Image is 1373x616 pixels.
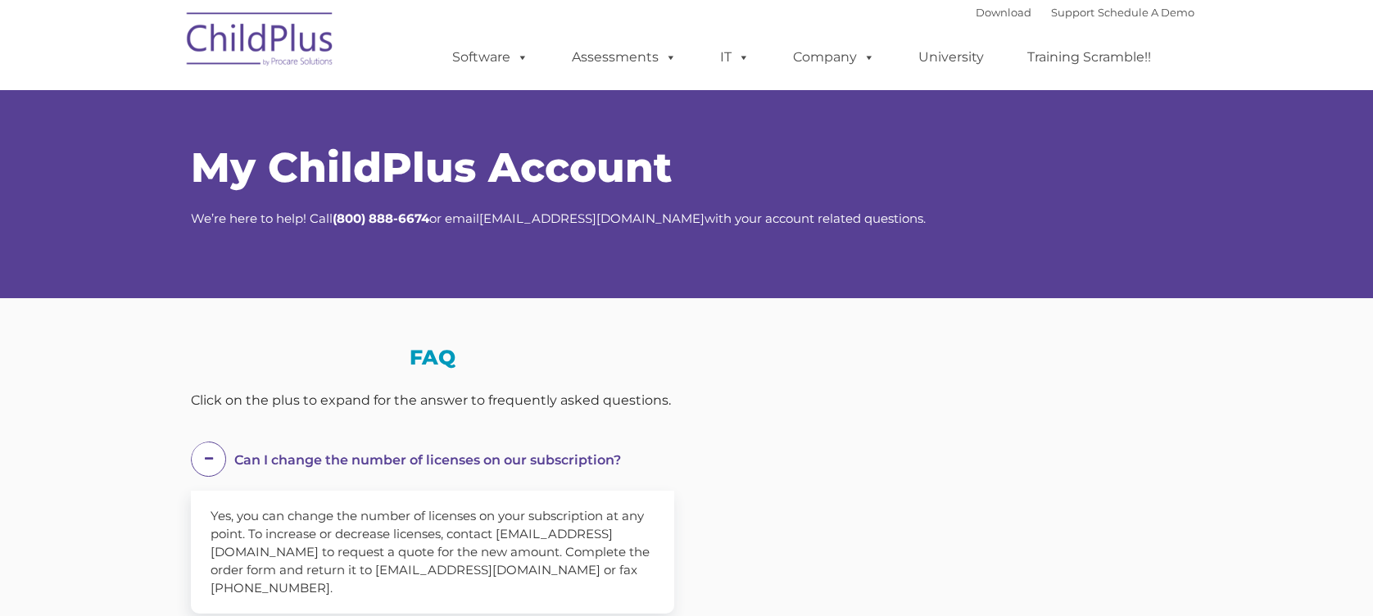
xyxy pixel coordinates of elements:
h3: FAQ [191,347,674,368]
a: Support [1051,6,1094,19]
a: Assessments [555,41,693,74]
strong: 800) 888-6674 [337,211,429,226]
div: Yes, you can change the number of licenses on your subscription at any point. To increase or decr... [191,491,674,614]
a: IT [704,41,766,74]
a: Training Scramble!! [1011,41,1167,74]
strong: ( [333,211,337,226]
a: Company [777,41,891,74]
img: ChildPlus by Procare Solutions [179,1,342,83]
a: University [902,41,1000,74]
font: | [976,6,1194,19]
div: Click on the plus to expand for the answer to frequently asked questions. [191,388,674,413]
a: Schedule A Demo [1098,6,1194,19]
a: Software [436,41,545,74]
span: Can I change the number of licenses on our subscription? [234,452,621,468]
a: [EMAIL_ADDRESS][DOMAIN_NAME] [479,211,705,226]
a: Download [976,6,1031,19]
span: We’re here to help! Call or email with your account related questions. [191,211,926,226]
span: My ChildPlus Account [191,143,672,192]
